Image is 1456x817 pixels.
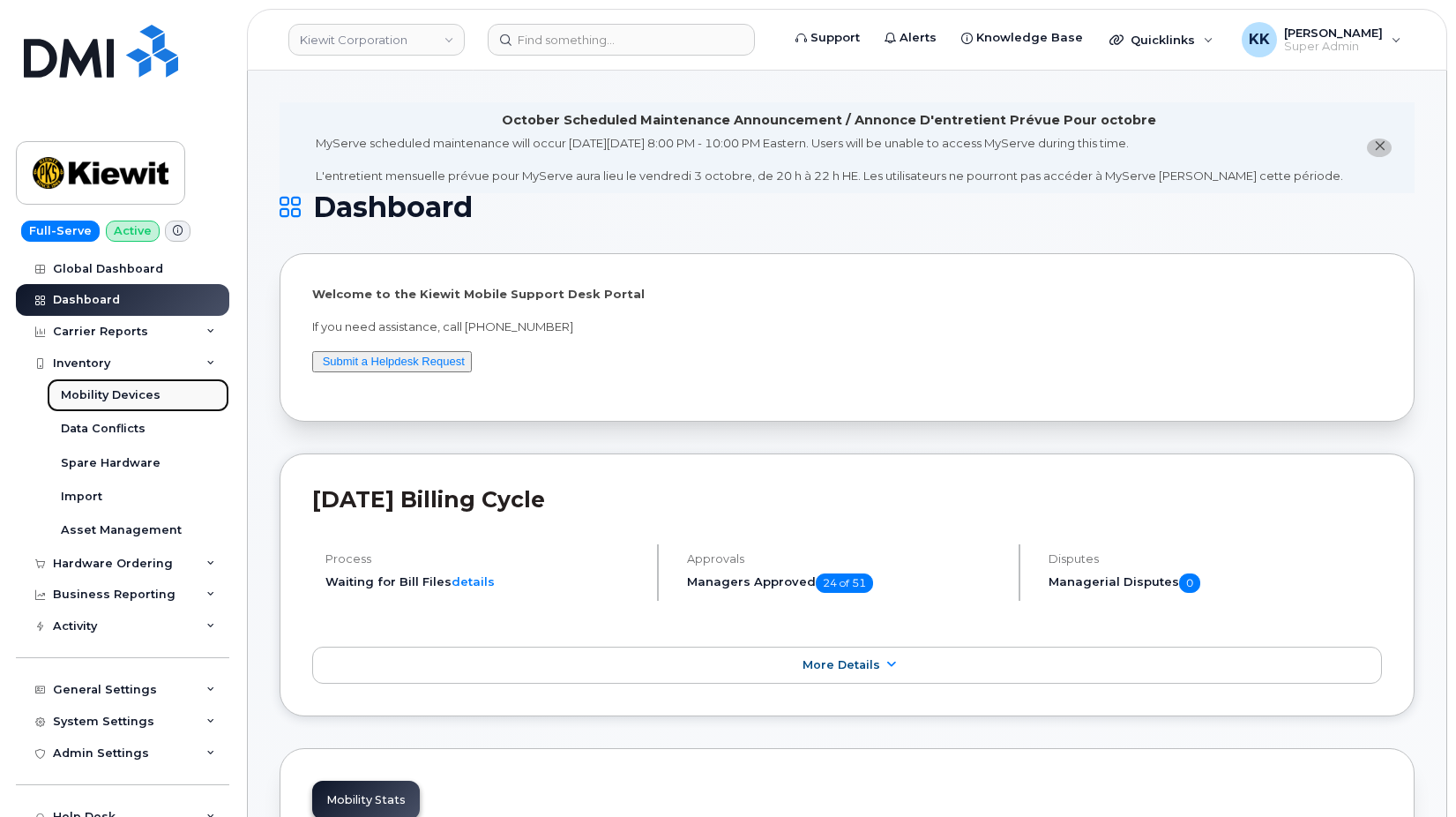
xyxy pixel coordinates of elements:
[687,552,1004,566] h4: Approvals
[1179,573,1200,593] span: 0
[313,194,473,221] span: Dashboard
[312,486,1382,513] h2: [DATE] Billing Cycle
[1049,573,1382,593] h5: Managerial Disputes
[1379,740,1443,804] iframe: Messenger Launcher
[316,135,1343,184] div: MyServe scheduled maintenance will occur [DATE][DATE] 8:00 PM - 10:00 PM Eastern. Users will be u...
[452,574,495,588] a: details
[687,573,1004,593] h5: Managers Approved
[816,573,873,593] span: 24 of 51
[312,351,472,373] button: Submit a Helpdesk Request
[502,111,1156,130] div: October Scheduled Maintenance Announcement / Annonce D'entretient Prévue Pour octobre
[312,319,1382,335] p: If you need assistance, call [PHONE_NUMBER]
[325,573,642,590] li: Waiting for Bill Files
[1049,552,1382,566] h4: Disputes
[323,355,465,368] a: Submit a Helpdesk Request
[312,286,1382,303] p: Welcome to the Kiewit Mobile Support Desk Portal
[803,658,880,671] span: More Details
[325,552,642,566] h4: Process
[1367,139,1392,157] button: close notification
